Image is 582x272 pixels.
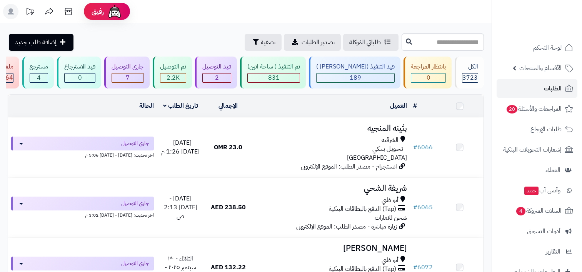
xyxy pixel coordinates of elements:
span: جاري التوصيل [121,140,149,147]
span: لوحة التحكم [533,42,562,53]
h3: [PERSON_NAME] [255,244,407,253]
span: 0 [427,73,430,82]
span: التقارير [546,246,560,257]
span: إضافة طلب جديد [15,38,57,47]
div: قيد التنفيذ ([PERSON_NAME] ) [316,62,395,71]
a: قيد التوصيل 2 [193,57,238,88]
span: العملاء [545,165,560,175]
h3: بثينه المنجيه [255,124,407,133]
span: 3723 [462,73,478,82]
div: 4 [30,73,48,82]
div: الكل [462,62,478,71]
div: قيد التوصيل [202,62,231,71]
a: قيد الاسترجاع 0 [55,57,103,88]
a: وآتس آبجديد [497,181,577,200]
a: #6072 [413,263,433,272]
span: جاري التوصيل [121,200,149,207]
span: 7 [126,73,130,82]
span: رفيق [92,7,104,16]
div: 2226 [160,73,186,82]
a: مسترجع 4 [21,57,55,88]
span: 132.22 AED [211,263,246,272]
div: اخر تحديث: [DATE] - [DATE] 5:06 م [11,150,154,159]
span: 4 [37,73,41,82]
a: تحديثات المنصة [20,4,40,21]
span: وآتس آب [524,185,560,196]
span: (Tap) الدفع بالبطاقات البنكية [329,205,396,214]
span: 189 [350,73,361,82]
span: جديد [524,187,539,195]
a: طلبات الإرجاع [497,120,577,139]
span: طلبات الإرجاع [530,124,562,135]
a: المراجعات والأسئلة20 [497,100,577,118]
div: 7 [112,73,143,82]
div: 831 [248,73,300,82]
span: طلباتي المُوكلة [349,38,381,47]
span: المراجعات والأسئلة [506,103,562,114]
span: 2 [215,73,219,82]
a: العملاء [497,161,577,179]
div: ملغي [1,62,13,71]
a: طلباتي المُوكلة [343,34,399,51]
div: 464 [2,73,13,82]
a: إشعارات التحويلات البنكية [497,140,577,159]
a: #6066 [413,143,433,152]
div: بانتظار المراجعة [411,62,446,71]
span: [DATE] - [DATE] 1:26 م [161,138,200,156]
a: #6065 [413,203,433,212]
span: تصدير الطلبات [302,38,335,47]
a: جاري التوصيل 7 [103,57,151,88]
span: # [413,143,417,152]
a: التقارير [497,242,577,261]
span: # [413,263,417,272]
a: تم التنفيذ ( ساحة اتين) 831 [238,57,307,88]
div: 0 [65,73,95,82]
span: 0 [78,73,82,82]
img: ai-face.png [107,4,122,19]
span: أدوات التسويق [527,226,560,237]
a: قيد التنفيذ ([PERSON_NAME] ) 189 [307,57,402,88]
a: بانتظار المراجعة 0 [402,57,453,88]
span: تصفية [261,38,275,47]
span: [DATE] - [DATE] 2:13 ص [164,194,197,221]
span: الشرقية [382,136,399,145]
div: تم التنفيذ ( ساحة اتين) [247,62,300,71]
span: 4 [516,207,526,216]
div: 0 [411,73,445,82]
a: # [413,101,417,110]
img: logo-2.png [530,17,575,33]
div: 189 [317,73,394,82]
a: تاريخ الطلب [163,101,198,110]
span: انستجرام - مصدر الطلب: الموقع الإلكتروني [301,162,397,171]
span: # [413,203,417,212]
button: تصفية [245,34,282,51]
span: 238.50 AED [211,203,246,212]
span: 20 [507,105,518,114]
div: مسترجع [30,62,48,71]
span: 464 [2,73,13,82]
div: 2 [203,73,231,82]
span: الأقسام والمنتجات [519,63,562,73]
a: لوحة التحكم [497,38,577,57]
span: تـحـويـل بـنـكـي [372,145,403,154]
span: 2.2K [167,73,180,82]
span: [GEOGRAPHIC_DATA] [347,153,407,162]
span: 831 [268,73,280,82]
a: أدوات التسويق [497,222,577,240]
a: الإجمالي [218,101,238,110]
div: جاري التوصيل [112,62,144,71]
span: جاري التوصيل [121,260,149,267]
span: الطلبات [544,83,562,94]
span: 23.0 OMR [214,143,242,152]
h3: شريفة الشحي [255,184,407,193]
div: قيد الاسترجاع [64,62,95,71]
a: الكل3723 [453,57,485,88]
div: اخر تحديث: [DATE] - [DATE] 3:02 م [11,210,154,219]
a: تم التوصيل 2.2K [151,57,193,88]
span: أبو ظبي [382,196,399,205]
span: أبو ظبي [382,256,399,265]
span: السلات المتروكة [515,205,562,216]
a: السلات المتروكة4 [497,202,577,220]
a: الحالة [139,101,154,110]
span: زيارة مباشرة - مصدر الطلب: الموقع الإلكتروني [296,222,397,231]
